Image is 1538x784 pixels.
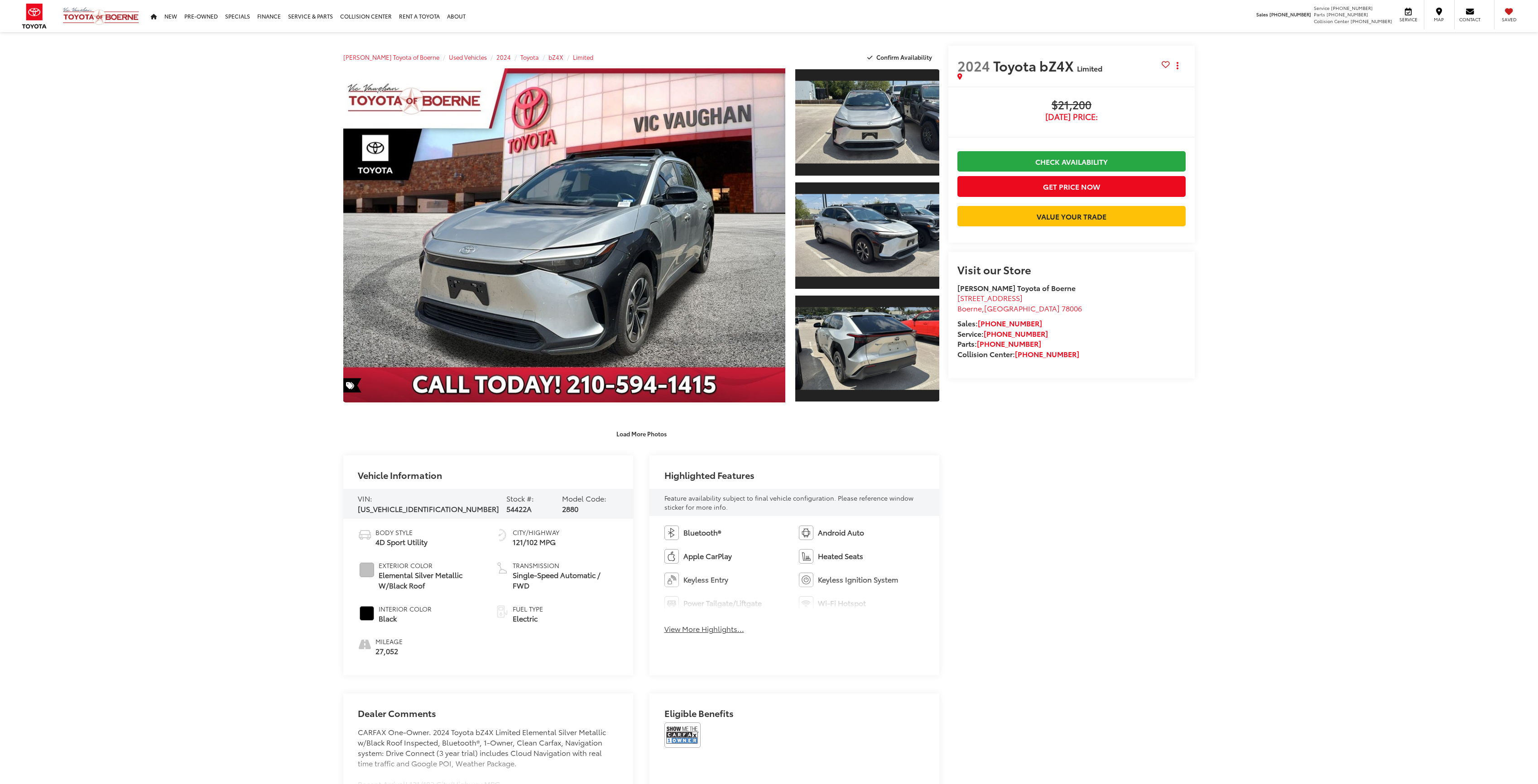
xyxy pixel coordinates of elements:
span: Saved [1499,16,1519,23]
img: Fuel Economy [495,528,509,542]
span: 2024 [957,56,990,75]
a: Limited [573,53,593,61]
img: Bluetooth® [664,526,679,540]
span: Exterior Color [379,561,481,570]
span: $21,200 [957,99,1186,112]
img: 2024 Toyota bZ4X Limited [793,194,941,277]
strong: Parts: [957,338,1041,349]
a: [PERSON_NAME] Toyota of Boerne [343,53,439,61]
span: [STREET_ADDRESS] [957,292,1023,303]
span: Android Auto [818,527,864,538]
span: 78006 [1062,303,1082,313]
span: [PHONE_NUMBER] [1331,5,1373,11]
span: VIN: [358,493,372,503]
img: 2024 Toyota bZ4X Limited [793,81,941,164]
span: Service [1314,5,1330,11]
img: Keyless Ignition System [799,573,813,587]
img: Heated Seats [799,549,813,564]
span: #000000 [360,606,374,621]
a: [PHONE_NUMBER] [984,328,1048,339]
a: bZ4X [548,53,563,61]
h2: Vehicle Information [358,470,442,480]
span: Single-Speed Automatic / FWD [513,570,619,591]
span: Limited [1077,63,1102,73]
span: Collision Center [1314,18,1349,24]
img: Vic Vaughan Toyota of Boerne [62,7,139,25]
span: Body Style [375,528,428,537]
strong: Collision Center: [957,349,1079,359]
a: [STREET_ADDRESS] Boerne,[GEOGRAPHIC_DATA] 78006 [957,292,1082,313]
button: Confirm Availability [862,49,940,65]
span: dropdown dots [1177,62,1178,69]
a: Expand Photo 2 [795,182,939,290]
span: Map [1429,16,1449,23]
strong: Sales: [957,318,1042,328]
span: Transmission [513,561,619,570]
span: [US_VEHICLE_IDENTIFICATION_NUMBER] [358,503,499,514]
span: City/Highway [513,528,559,537]
span: Model Code: [562,493,606,503]
span: Elemental Silver Metallic W/Black Roof [379,570,481,591]
a: [PHONE_NUMBER] [977,338,1041,349]
span: 54422A [506,503,532,514]
span: 2880 [562,503,578,514]
span: , [957,303,1082,313]
button: Load More Photos [610,425,673,441]
span: 4D Sport Utility [375,537,428,547]
a: Expand Photo 0 [343,68,785,402]
span: Stock #: [506,493,534,503]
img: Apple CarPlay [664,549,679,564]
span: Heated Seats [818,551,863,561]
button: Actions [1170,57,1186,73]
button: Get Price Now [957,176,1186,196]
a: Toyota [520,53,539,61]
span: #C0C0C0 [360,563,374,577]
a: Used Vehicles [449,53,487,61]
span: Service [1398,16,1418,23]
span: Sales [1256,11,1268,18]
a: Expand Photo 3 [795,295,939,403]
img: 2024 Toyota bZ4X Limited [793,307,941,390]
span: Apple CarPlay [683,551,732,561]
span: Fuel Type [513,604,543,613]
span: [PHONE_NUMBER] [1351,18,1392,24]
span: Parts [1314,11,1325,18]
span: Mileage [375,637,403,646]
span: [GEOGRAPHIC_DATA] [984,303,1060,313]
img: Keyless Entry [664,573,679,587]
span: Contact [1459,16,1480,23]
img: CarFax One Owner [664,722,701,748]
span: Toyota bZ4X [993,56,1077,75]
span: Special [343,378,361,392]
span: [DATE] Price: [957,112,1186,121]
span: Feature availability subject to final vehicle configuration. Please reference window sticker for ... [664,493,913,512]
i: mileage icon [358,637,371,650]
a: Check Availability [957,151,1186,172]
span: 27,052 [375,646,403,656]
a: [PHONE_NUMBER] [1015,349,1079,359]
img: 2024 Toyota bZ4X Limited [339,67,789,404]
span: Interior Color [379,604,432,613]
h2: Eligible Benefits [664,708,925,722]
a: 2024 [496,53,511,61]
span: Bluetooth® [683,527,721,538]
a: [PHONE_NUMBER] [978,318,1042,328]
a: Value Your Trade [957,206,1186,226]
button: View More Highlights... [664,624,744,634]
span: [PHONE_NUMBER] [1269,11,1311,18]
span: Confirm Availability [876,53,932,61]
span: Boerne [957,303,982,313]
span: [PHONE_NUMBER] [1327,11,1368,18]
img: Android Auto [799,526,813,540]
h2: Visit our Store [957,263,1186,275]
span: Electric [513,613,543,624]
span: Black [379,613,432,624]
strong: [PERSON_NAME] Toyota of Boerne [957,282,1076,293]
strong: Service: [957,328,1048,339]
h2: Dealer Comments [358,708,618,727]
